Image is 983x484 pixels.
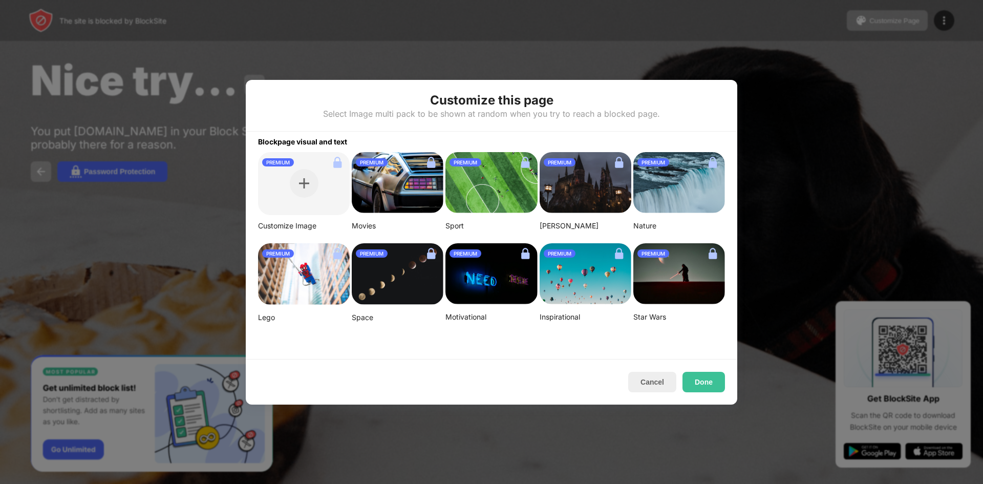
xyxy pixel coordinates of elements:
button: Cancel [628,372,676,392]
img: lock.svg [517,154,533,171]
img: lock.svg [329,245,346,262]
div: Inspirational [540,312,631,322]
div: Blockpage visual and text [246,132,737,146]
img: ian-dooley-DuBNA1QMpPA-unsplash-small.png [540,243,631,305]
img: lock.svg [704,154,721,171]
div: PREMIUM [637,249,669,258]
img: lock.svg [517,245,533,262]
div: PREMIUM [356,158,388,166]
div: Sport [445,221,537,230]
img: lock.svg [611,245,627,262]
div: Space [352,313,443,322]
div: PREMIUM [356,249,388,258]
img: mehdi-messrro-gIpJwuHVwt0-unsplash-small.png [258,243,350,305]
img: lock.svg [423,154,439,171]
div: Movies [352,221,443,230]
div: PREMIUM [450,158,481,166]
img: aditya-chinchure-LtHTe32r_nA-unsplash.png [633,152,725,214]
div: PREMIUM [262,158,294,166]
div: Nature [633,221,725,230]
div: [PERSON_NAME] [540,221,631,230]
div: PREMIUM [544,249,575,258]
img: aditya-vyas-5qUJfO4NU4o-unsplash-small.png [540,152,631,214]
div: PREMIUM [544,158,575,166]
button: Done [682,372,725,392]
div: PREMIUM [262,249,294,258]
img: image-26.png [352,152,443,214]
div: Star Wars [633,312,725,322]
div: PREMIUM [637,158,669,166]
div: Motivational [445,312,537,322]
img: alexis-fauvet-qfWf9Muwp-c-unsplash-small.png [445,243,537,305]
img: lock.svg [611,154,627,171]
img: lock.svg [423,245,439,262]
img: lock.svg [329,154,346,171]
div: Select Image multi pack to be shown at random when you try to reach a blocked page. [323,109,660,119]
div: Customize this page [430,92,553,109]
div: PREMIUM [450,249,481,258]
img: plus.svg [299,178,309,188]
img: linda-xu-KsomZsgjLSA-unsplash.png [352,243,443,305]
img: image-22-small.png [633,243,725,305]
div: Lego [258,313,350,322]
img: lock.svg [704,245,721,262]
div: Customize Image [258,221,350,230]
img: jeff-wang-p2y4T4bFws4-unsplash-small.png [445,152,537,214]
